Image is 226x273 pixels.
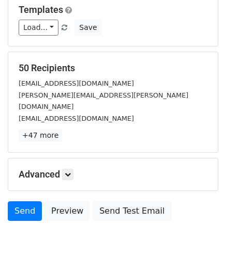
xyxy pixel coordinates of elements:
[44,201,90,221] a: Preview
[19,115,134,122] small: [EMAIL_ADDRESS][DOMAIN_NAME]
[19,129,62,142] a: +47 more
[19,79,134,87] small: [EMAIL_ADDRESS][DOMAIN_NAME]
[74,20,101,36] button: Save
[174,223,226,273] iframe: Chat Widget
[8,201,42,221] a: Send
[19,62,207,74] h5: 50 Recipients
[19,4,63,15] a: Templates
[93,201,171,221] a: Send Test Email
[19,169,207,180] h5: Advanced
[19,91,188,111] small: [PERSON_NAME][EMAIL_ADDRESS][PERSON_NAME][DOMAIN_NAME]
[19,20,58,36] a: Load...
